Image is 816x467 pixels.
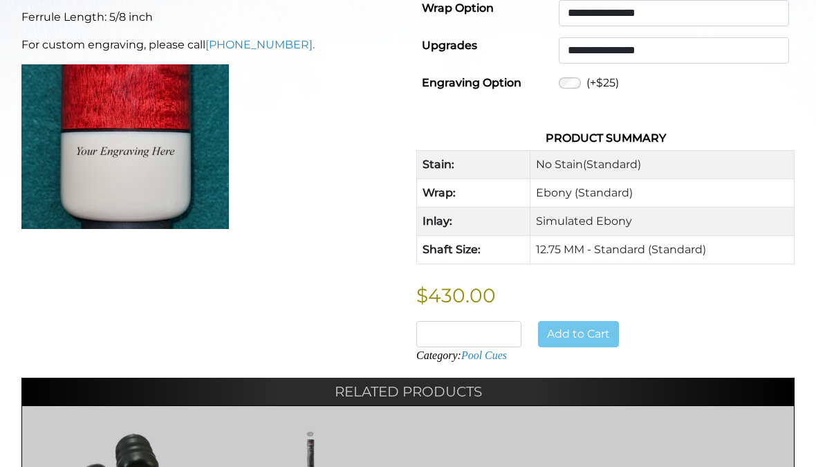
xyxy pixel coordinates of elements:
[21,64,229,229] img: engraving-font-choice-only-one-sample-1-300x238.jpg
[416,349,507,361] span: Category:
[21,37,400,53] p: For custom engraving, please call
[205,38,315,51] a: [PHONE_NUMBER].
[530,151,794,179] td: No Stain
[422,39,477,52] strong: Upgrades
[461,349,507,361] a: Pool Cues
[530,208,794,236] td: Simulated Ebony
[423,158,454,171] strong: Stain:
[586,75,619,91] label: (+$25)
[423,186,456,199] strong: Wrap:
[423,214,452,228] strong: Inlay:
[422,1,494,15] strong: Wrap Option
[21,9,400,26] p: Ferrule Length: 5/8 inch
[416,284,496,307] bdi: $430.00
[546,131,666,145] strong: Product Summary
[422,76,521,89] strong: Engraving Option
[21,378,795,405] h2: Related products
[423,243,481,256] strong: Shaft Size:
[530,179,794,208] td: Ebony (Standard)
[583,158,641,171] span: (Standard)
[530,236,794,264] td: 12.75 MM - Standard (Standard)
